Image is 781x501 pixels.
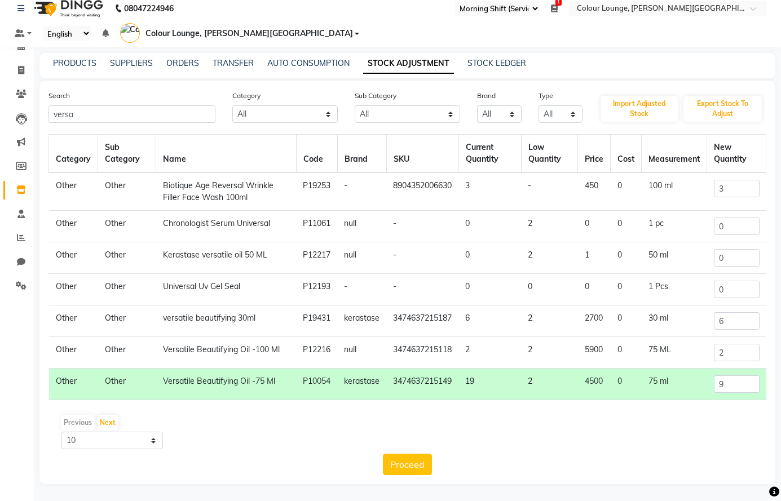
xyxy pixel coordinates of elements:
[337,274,386,305] td: -
[578,274,611,305] td: 0
[49,337,98,369] td: Other
[386,274,458,305] td: -
[48,91,70,101] label: Search
[383,454,432,475] button: Proceed
[98,242,156,274] td: Other
[386,242,458,274] td: -
[578,135,611,173] th: Price
[156,305,297,337] td: versatile beautifying 30ml
[145,28,353,39] span: Colour Lounge, [PERSON_NAME][GEOGRAPHIC_DATA]
[232,91,261,101] label: Category
[48,105,215,123] input: Search Product
[49,135,98,173] th: Category
[337,211,386,242] td: null
[611,172,642,211] td: 0
[296,135,337,173] th: Code
[578,242,611,274] td: 1
[156,211,297,242] td: Chronologist Serum Universal
[642,337,707,369] td: 75 ML
[156,242,297,274] td: Kerastase versatile oil 50 ML
[458,369,521,400] td: 19
[98,369,156,400] td: Other
[521,242,577,274] td: 2
[611,274,642,305] td: 0
[156,172,297,211] td: Biotique Age Reversal Wrinkle Filler Face Wash 100ml
[49,172,98,211] td: Other
[213,58,254,68] a: TRANSFER
[578,369,611,400] td: 4500
[355,91,396,101] label: Sub Category
[521,135,577,173] th: Low Quantity
[611,211,642,242] td: 0
[521,211,577,242] td: 2
[110,58,153,68] a: SUPPLIERS
[521,172,577,211] td: -
[578,211,611,242] td: 0
[458,172,521,211] td: 3
[98,172,156,211] td: Other
[458,337,521,369] td: 2
[296,369,337,400] td: P10054
[49,369,98,400] td: Other
[98,274,156,305] td: Other
[156,337,297,369] td: Versatile Beautifying Oil -100 Ml
[578,172,611,211] td: 450
[707,135,766,173] th: New Quantity
[477,91,496,101] label: Brand
[611,135,642,173] th: Cost
[611,369,642,400] td: 0
[521,274,577,305] td: 0
[386,305,458,337] td: 3474637215187
[98,211,156,242] td: Other
[539,91,553,101] label: Type
[296,211,337,242] td: P11061
[98,337,156,369] td: Other
[521,337,577,369] td: 2
[156,135,297,173] th: Name
[642,305,707,337] td: 30 ml
[296,337,337,369] td: P12216
[386,211,458,242] td: -
[156,274,297,305] td: Universal Uv Gel Seal
[458,211,521,242] td: 0
[49,305,98,337] td: Other
[296,274,337,305] td: P12193
[156,369,297,400] td: Versatile Beautifying Oil -75 Ml
[611,305,642,337] td: 0
[49,211,98,242] td: Other
[337,337,386,369] td: null
[53,58,96,68] a: PRODUCTS
[386,337,458,369] td: 3474637215118
[521,305,577,337] td: 2
[98,135,156,173] th: Sub Category
[166,58,199,68] a: ORDERS
[296,305,337,337] td: P19431
[642,274,707,305] td: 1 Pcs
[386,135,458,173] th: SKU
[458,135,521,173] th: Current Quantity
[578,305,611,337] td: 2700
[337,305,386,337] td: kerastase
[551,3,558,14] a: 1
[97,415,118,431] button: Next
[296,172,337,211] td: P19253
[120,23,140,43] img: Colour Lounge, Lawrence Road
[683,96,762,122] button: Export Stock To Adjust
[337,172,386,211] td: -
[642,242,707,274] td: 50 ml
[337,369,386,400] td: kerastase
[642,135,707,173] th: Measurement
[601,96,678,122] button: Import Adjusted Stock
[642,172,707,211] td: 100 ml
[386,369,458,400] td: 3474637215149
[337,242,386,274] td: null
[267,58,350,68] a: AUTO CONSUMPTION
[458,242,521,274] td: 0
[98,305,156,337] td: Other
[611,337,642,369] td: 0
[642,211,707,242] td: 1 pc
[642,369,707,400] td: 75 ml
[467,58,526,68] a: STOCK LEDGER
[296,242,337,274] td: P12217
[521,369,577,400] td: 2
